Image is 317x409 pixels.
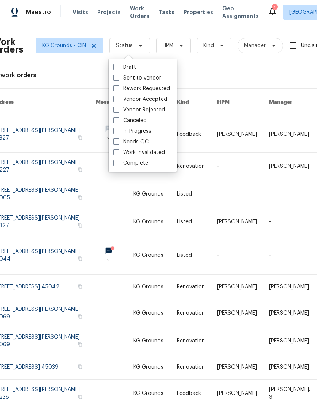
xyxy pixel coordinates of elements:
td: KG Grounds [127,299,170,327]
button: Copy Address [77,313,84,320]
td: Renovation [171,327,211,355]
button: Copy Address [77,393,84,400]
label: In Progress [113,127,151,135]
label: Needs QC [113,138,149,146]
span: Status [116,42,133,49]
button: Copy Address [77,363,84,370]
label: Rework Requested [113,85,170,92]
label: Canceled [113,117,147,124]
th: HPM [211,89,263,116]
th: Kind [171,89,211,116]
span: Kind [203,42,214,49]
td: KG Grounds [127,236,170,275]
label: Work Invalidated [113,149,165,156]
td: - [211,153,263,180]
label: Complete [113,159,148,167]
label: Sent to vendor [113,74,161,82]
td: KG Grounds [127,380,170,407]
span: Work Orders [130,5,149,20]
label: Draft [113,64,136,71]
td: KG Grounds [127,208,170,236]
td: [PERSON_NAME] [211,299,263,327]
span: Projects [97,8,121,16]
button: Copy Address [77,194,84,201]
td: Listed [171,180,211,208]
td: KG Grounds [127,355,170,380]
td: KG Grounds [127,180,170,208]
td: Renovation [171,275,211,299]
td: Listed [171,236,211,275]
td: Feedback [171,116,211,153]
td: KG Grounds [127,327,170,355]
td: Feedback [171,380,211,407]
label: Vendor Rejected [113,106,165,114]
td: [PERSON_NAME] [211,208,263,236]
span: Visits [73,8,88,16]
td: Renovation [171,153,211,180]
span: KG Grounds - CIN [42,42,86,49]
td: [PERSON_NAME] [211,116,263,153]
span: Geo Assignments [222,5,259,20]
td: Renovation [171,299,211,327]
td: [PERSON_NAME] [211,275,263,299]
button: Copy Address [77,255,84,262]
th: Messages [90,89,127,116]
div: 1 [272,5,277,12]
button: Copy Address [77,222,84,229]
label: Vendor Accepted [113,95,167,103]
span: Manager [244,42,266,49]
td: [PERSON_NAME] [211,380,263,407]
span: Tasks [158,10,174,15]
td: - [211,180,263,208]
td: KG Grounds [127,275,170,299]
button: Copy Address [77,134,84,141]
td: - [211,236,263,275]
button: Copy Address [77,283,84,290]
span: Properties [184,8,213,16]
td: Renovation [171,355,211,380]
td: [PERSON_NAME] [211,355,263,380]
button: Copy Address [77,341,84,348]
span: HPM [163,42,173,49]
td: Listed [171,208,211,236]
td: - [211,327,263,355]
span: Maestro [26,8,51,16]
button: Copy Address [77,166,84,173]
